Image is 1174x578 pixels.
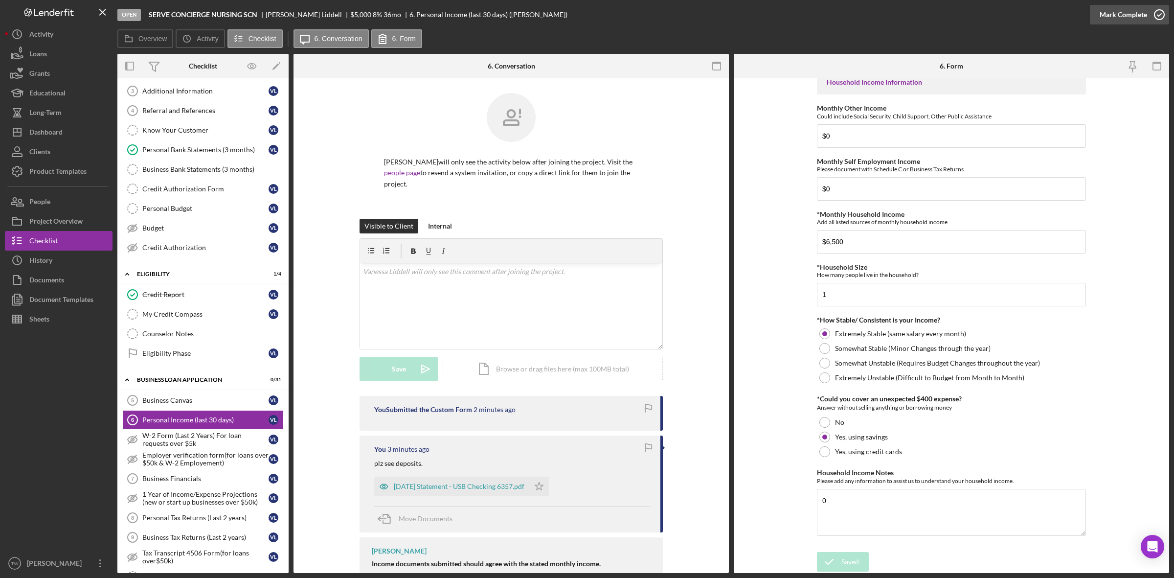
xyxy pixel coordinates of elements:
[131,476,134,482] tspan: 7
[374,406,472,414] div: You Submitted the Custom Form
[5,192,113,211] button: People
[360,357,438,381] button: Save
[142,146,269,154] div: Personal Bank Statements (3 months)
[817,263,867,271] label: *Household Size
[817,403,1086,413] div: Answer without selling anything or borrowing money
[269,395,278,405] div: V L
[131,108,135,114] tspan: 4
[122,391,284,410] a: 5Business CanvasVL
[817,165,1086,173] div: Please document with Schedule C or Business Tax Returns
[1100,5,1147,24] div: Mark Complete
[248,35,276,43] label: Checklist
[131,397,134,403] tspan: 5
[142,310,269,318] div: My Credit Compass
[29,251,52,273] div: History
[835,433,888,441] label: Yes, using savings
[24,554,88,576] div: [PERSON_NAME]
[122,238,284,257] a: Credit AuthorizationVL
[142,126,269,134] div: Know Your Customer
[122,449,284,469] a: Employer verification form(for loans over $50k & W-2 Employement)VL
[5,103,113,122] button: Long-Term
[142,416,269,424] div: Personal Income (last 30 days)
[142,224,269,232] div: Budget
[817,552,869,572] button: Saved
[423,219,457,233] button: Internal
[137,271,257,277] div: ELIGIBILITY
[5,290,113,309] button: Document Templates
[142,533,269,541] div: Business Tax Returns (Last 2 years)
[817,477,1086,485] div: Please add any information to assist us to understand your household income.
[5,231,113,251] a: Checklist
[940,62,963,70] div: 6. Form
[122,528,284,547] a: 9Business Tax Returns (Last 2 years)VL
[5,122,113,142] button: Dashboard
[817,468,894,477] label: Household Income Notes
[835,374,1024,382] label: Extremely Unstable (Difficult to Budget from Month to Month)
[269,493,278,503] div: V L
[142,87,269,95] div: Additional Information
[817,157,920,165] label: Monthly Self Employment Income
[827,78,1076,86] div: Household Income Information
[384,168,420,177] a: people page
[122,547,284,567] a: Tax Transcript 4506 Form(for loans over$50k)VL
[142,396,269,404] div: Business Canvas
[835,448,902,456] label: Yes, using credit cards
[122,410,284,430] a: 6Personal Income (last 30 days)VL
[142,330,283,338] div: Counselor Notes
[835,418,844,426] label: No
[142,244,269,252] div: Credit Authorization
[5,162,113,181] a: Product Templates
[29,162,87,184] div: Product Templates
[835,359,1040,367] label: Somewhat Unstable (Requires Budget Changes throughout the year)
[142,165,283,173] div: Business Bank Statements (3 months)
[137,377,257,383] div: BUSINESS LOAN APPLICATION
[138,35,167,43] label: Overview
[817,113,1086,120] div: Could include Social Security, Child Support, Other Public Assistance
[5,64,113,83] button: Grants
[29,231,58,253] div: Checklist
[384,11,401,19] div: 36 mo
[372,559,601,568] strong: Income documents submitted should agree with the stated monthly income.
[122,160,284,179] a: Business Bank Statements (3 months)
[269,552,278,562] div: V L
[142,205,269,212] div: Personal Budget
[269,125,278,135] div: V L
[293,29,369,48] button: 6. Conversation
[197,35,218,43] label: Activity
[269,474,278,484] div: V L
[5,24,113,44] button: Activity
[371,29,422,48] button: 6. Form
[117,29,173,48] button: Overview
[131,515,134,521] tspan: 8
[269,348,278,358] div: V L
[269,223,278,233] div: V L
[5,251,113,270] button: History
[392,357,406,381] div: Save
[29,309,49,331] div: Sheets
[269,184,278,194] div: V L
[131,417,134,423] tspan: 6
[409,11,567,19] div: 6. Personal Income (last 30 days) ([PERSON_NAME])
[227,29,283,48] button: Checklist
[817,104,886,112] label: Monthly Other Income
[5,44,113,64] a: Loans
[841,552,859,572] div: Saved
[142,490,269,506] div: 1 Year of Income/Expense Projections (new or start up businesses over $50k)
[394,483,524,490] div: [DATE] Statement - USB Checking 6357.pdf
[374,477,549,496] button: [DATE] Statement - USB Checking 6357.pdf
[29,122,63,144] div: Dashboard
[11,561,19,566] text: TW
[264,271,281,277] div: 1 / 4
[122,120,284,140] a: Know Your CustomerVL
[5,270,113,290] button: Documents
[264,377,281,383] div: 0 / 31
[374,458,423,469] p: plz see deposits.
[817,210,904,218] label: *Monthly Household Income
[122,324,284,344] a: Counselor Notes
[5,83,113,103] button: Educational
[269,532,278,542] div: V L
